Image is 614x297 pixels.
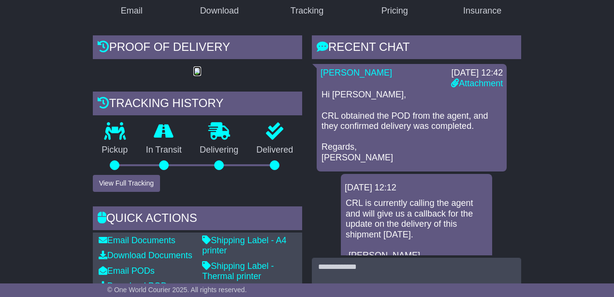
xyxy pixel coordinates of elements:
a: Download Documents [99,250,192,260]
p: Hi [PERSON_NAME], CRL obtained the POD from the agent, and they confirmed delivery was completed.... [322,90,502,163]
div: Tracking [291,4,323,17]
div: Insurance [463,4,501,17]
span: © One World Courier 2025. All rights reserved. [107,286,247,294]
p: Delivered [248,145,302,156]
p: CRL is currently calling the agent and will give us a callback for the update on the delivery of ... [346,198,487,261]
a: Download PODs [99,281,172,291]
p: Delivering [190,145,247,156]
div: [DATE] 12:42 [451,68,503,78]
div: Email [121,4,143,17]
p: Pickup [93,145,137,156]
div: RECENT CHAT [312,35,521,62]
a: Email PODs [99,266,155,276]
a: Email Documents [99,235,175,245]
a: Shipping Label - Thermal printer [202,261,274,281]
a: [PERSON_NAME] [321,68,392,78]
div: Download [200,4,239,17]
div: Tracking history [93,92,302,118]
div: Quick Actions [93,206,302,233]
button: View Full Tracking [93,175,160,192]
div: [DATE] 12:12 [345,183,488,193]
a: Shipping Label - A4 printer [202,235,286,256]
img: GetPodImage [193,68,201,76]
div: Proof of Delivery [93,35,302,62]
a: Attachment [451,78,503,88]
div: Pricing [381,4,408,17]
p: In Transit [137,145,190,156]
